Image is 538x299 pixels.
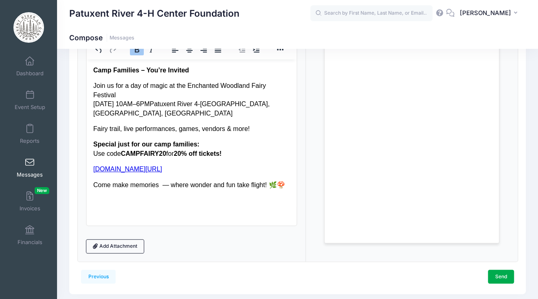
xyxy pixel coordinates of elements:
[488,270,514,284] a: Send
[11,52,49,81] a: Dashboard
[20,137,40,144] span: Reports
[69,4,239,23] h1: Patuxent River 4-H Center Foundation
[235,44,248,55] button: Decrease indent
[86,239,145,253] a: Add Attachment
[11,120,49,148] a: Reports
[110,35,134,41] a: Messages
[69,33,134,42] h1: Compose
[87,91,91,98] strong: 2
[13,12,44,43] img: Patuxent River 4-H Center Foundation
[7,121,204,130] p: Come make memories — where wonder and fun take flight! 🌿🍄
[87,59,297,225] iframe: Rich Text Area
[7,106,75,113] a: [DOMAIN_NAME][URL]
[163,41,230,57] div: alignment
[125,41,163,57] div: formatting
[211,44,224,55] button: Justify
[105,44,119,55] button: Redo
[196,44,210,55] button: Align right
[15,104,45,111] span: Event Setup
[11,187,49,216] a: InvoicesNew
[17,171,43,178] span: Messages
[11,86,49,114] a: Event Setup
[144,44,158,55] button: Italic
[18,239,42,246] span: Financials
[16,70,44,77] span: Dashboard
[92,44,105,55] button: Undo
[455,4,526,23] button: [PERSON_NAME]
[249,44,263,55] button: Increase indent
[87,41,125,57] div: history
[273,44,287,55] button: Reveal or hide additional toolbar items
[11,153,49,182] a: Messages
[35,187,49,194] span: New
[460,9,511,17] span: [PERSON_NAME]
[168,44,182,55] button: Align left
[81,270,116,284] a: Previous
[182,44,196,55] button: Align center
[130,44,143,55] button: Bold
[310,5,433,22] input: Search by First Name, Last Name, or Email...
[230,41,268,57] div: indentation
[11,221,49,249] a: Financials
[20,205,40,212] span: Invoices
[91,91,135,98] strong: 0% off tickets!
